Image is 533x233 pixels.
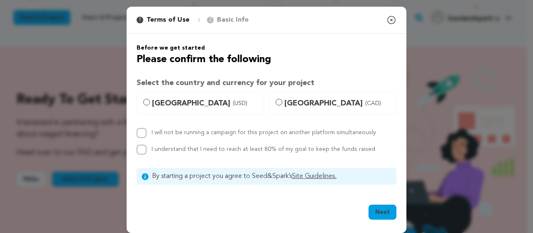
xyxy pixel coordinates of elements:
label: I will not be running a campaign for this project on another platform simultaneously [152,130,376,135]
button: Next [369,205,396,220]
span: [GEOGRAPHIC_DATA] [284,98,391,109]
h3: Select the country and currency for your project [137,77,396,89]
a: Site Guidelines. [292,173,336,180]
label: I understand that I need to reach at least 80% of my goal to keep the funds raised [152,146,375,152]
p: Terms of Use [147,15,189,25]
span: 2 [207,17,214,23]
h2: Please confirm the following [137,52,396,67]
span: (USD) [233,99,247,108]
span: [GEOGRAPHIC_DATA] [152,98,259,109]
span: (CAD) [365,99,381,108]
h6: Before we get started [137,44,396,52]
p: Basic Info [217,15,249,25]
span: 1 [137,17,143,23]
span: By starting a project you agree to Seed&Spark’s [152,171,391,181]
